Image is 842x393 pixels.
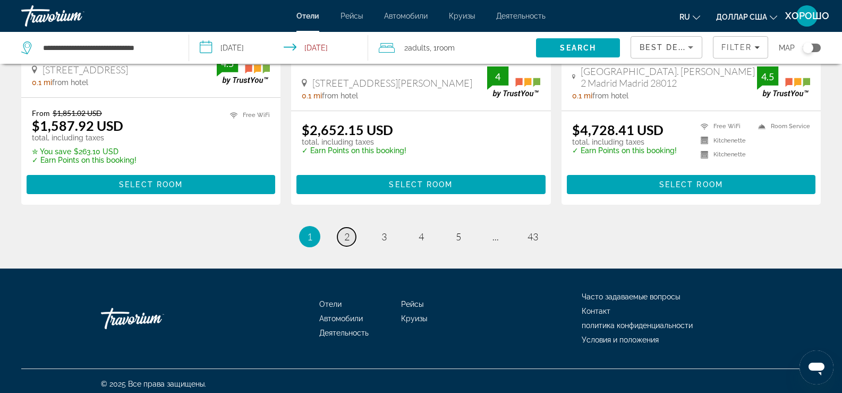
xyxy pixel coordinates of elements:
a: Select Room [296,178,545,189]
ins: $1,587.92 USD [32,118,123,133]
p: ✓ Earn Points on this booking! [302,146,406,155]
a: Контакт [582,307,610,315]
span: Select Room [659,180,723,189]
button: Select Room [27,175,275,194]
input: Search hotel destination [42,40,173,56]
a: Select Room [27,178,275,189]
p: total, including taxes [32,133,137,142]
div: 4.5 [757,70,778,83]
span: Room [437,44,455,52]
button: Изменить валюту [716,9,777,24]
a: Условия и положения [582,336,659,344]
span: Select Room [389,180,453,189]
span: Filter [721,43,752,52]
li: Kitchenette [695,150,753,160]
li: Kitchenette [695,136,753,145]
a: Деятельность [319,329,369,337]
span: 2 [344,231,350,243]
button: Изменить язык [679,9,700,24]
div: 4 [487,70,508,83]
a: Отели [296,12,319,20]
p: $263.10 USD [32,147,137,156]
span: [STREET_ADDRESS] [42,64,128,76]
a: Рейсы [401,300,423,308]
font: ru [679,13,690,21]
span: Select Room [119,180,183,189]
a: Круизы [401,314,427,323]
font: ХОРОШО [785,10,829,21]
button: Toggle map [795,43,821,53]
span: ... [492,231,499,243]
button: Select Room [296,175,545,194]
a: Отели [319,300,342,308]
iframe: Кнопка запуска окна обмена сообщениями [800,350,834,384]
p: total, including taxes [302,138,406,146]
del: $1,851.02 USD [53,108,102,118]
a: Деятельность [496,12,546,20]
span: 0.1 mi [32,78,52,87]
ins: $4,728.41 USD [572,122,664,138]
span: from hotel [322,91,358,100]
span: Map [779,40,795,55]
span: , 1 [430,40,455,55]
span: from hotel [52,78,88,87]
span: 4 [419,231,424,243]
p: total, including taxes [572,138,677,146]
span: Adults [408,44,430,52]
a: политика конфиденциальности [582,321,693,330]
span: 0.1 mi [302,91,322,100]
a: Автомобили [384,12,428,20]
button: Select Room [567,175,815,194]
li: Free WiFi [225,108,270,122]
span: 0.1 mi [572,91,592,100]
img: TrustYou guest rating badge [757,66,810,98]
span: [GEOGRAPHIC_DATA]. [PERSON_NAME] 2 Madrid Madrid 28012 [581,65,757,89]
ins: $2,652.15 USD [302,122,393,138]
span: from hotel [592,91,628,100]
mat-select: Sort by [640,41,693,54]
a: Select Room [567,178,815,189]
a: Рейсы [341,12,363,20]
p: ✓ Earn Points on this booking! [32,156,137,164]
li: Free WiFi [695,122,753,131]
span: 43 [528,231,538,243]
span: Search [560,44,596,52]
a: Автомобили [319,314,363,323]
img: TrustYou guest rating badge [217,53,270,85]
a: Часто задаваемые вопросы [582,292,680,301]
span: 2 [404,40,430,55]
nav: Pagination [21,226,821,247]
span: 3 [381,231,387,243]
li: Room Service [753,122,810,131]
span: 1 [307,231,312,243]
a: Круизы [449,12,475,20]
button: Меню пользователя [793,5,821,27]
button: Search [536,38,620,57]
span: From [32,108,50,118]
span: ✮ You save [32,147,71,156]
font: © 2025 Все права защищены. [101,380,206,388]
p: ✓ Earn Points on this booking! [572,146,677,155]
a: Иди домой [101,303,207,335]
span: Best Deals [640,43,695,52]
span: [STREET_ADDRESS][PERSON_NAME] [312,77,472,89]
font: доллар США [716,13,767,21]
span: 5 [456,231,461,243]
button: Filters [713,36,768,58]
button: Select check in and out date [189,32,368,64]
img: TrustYou guest rating badge [487,66,540,98]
